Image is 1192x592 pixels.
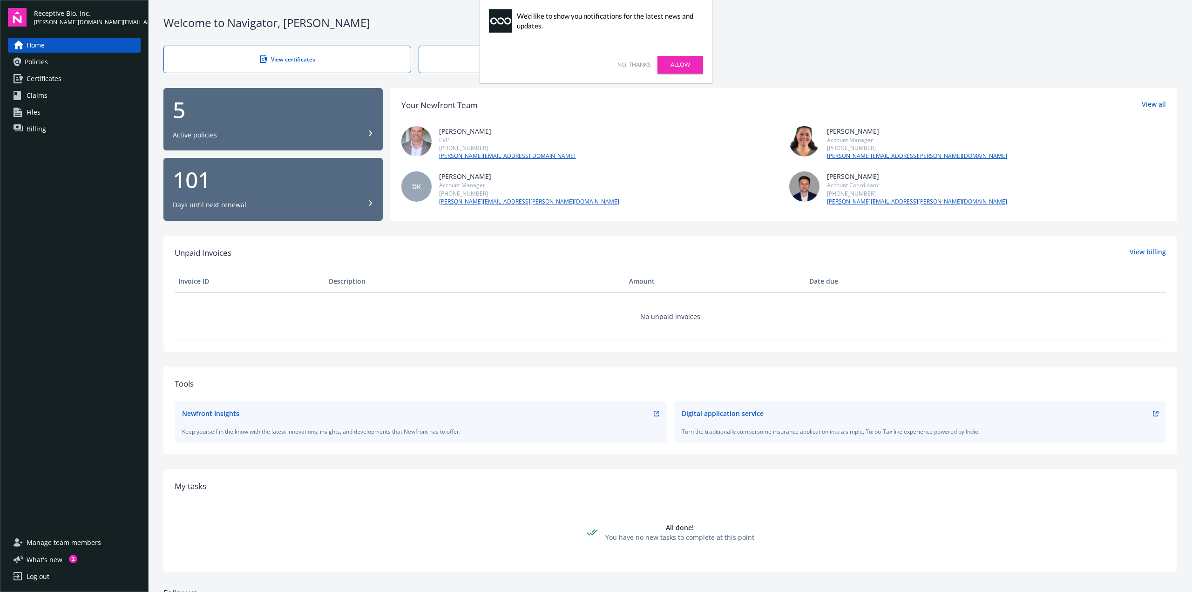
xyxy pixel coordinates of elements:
[401,126,432,157] img: photo
[8,54,141,69] a: Policies
[163,46,411,73] a: View certificates
[827,126,1007,136] div: [PERSON_NAME]
[163,88,383,151] button: 5Active policies
[605,523,754,532] div: All done!
[34,18,141,27] span: [PERSON_NAME][DOMAIN_NAME][EMAIL_ADDRESS][PERSON_NAME][DOMAIN_NAME]
[34,8,141,27] button: Receptive Bio, Inc.[PERSON_NAME][DOMAIN_NAME][EMAIL_ADDRESS][PERSON_NAME][DOMAIN_NAME]
[8,71,141,86] a: Certificates
[439,190,619,197] div: [PHONE_NUMBER]
[173,169,373,191] div: 101
[1142,99,1166,111] a: View all
[182,428,659,435] div: Keep yourself in the know with the latest innovations, insights, and developments that Newfront h...
[182,408,239,418] div: Newfront Insights
[439,152,576,160] a: [PERSON_NAME][EMAIL_ADDRESS][DOMAIN_NAME]
[25,54,48,69] span: Policies
[827,181,1007,189] div: Account Coordinator
[605,532,754,542] div: You have no new tasks to complete at this point
[175,247,231,259] span: Unpaid Invoices
[173,99,373,121] div: 5
[439,136,576,144] div: EVP
[173,200,246,210] div: Days until next renewal
[27,88,47,103] span: Claims
[789,171,819,202] img: photo
[401,99,478,111] div: Your Newfront Team
[682,408,764,418] div: Digital application service
[789,126,819,157] img: photo
[69,555,77,563] div: 1
[827,152,1007,160] a: [PERSON_NAME][EMAIL_ADDRESS][PERSON_NAME][DOMAIN_NAME]
[8,88,141,103] a: Claims
[412,182,421,191] span: DK
[27,569,49,584] div: Log out
[27,122,46,136] span: Billing
[8,38,141,53] a: Home
[1130,247,1166,259] a: View billing
[27,535,101,550] span: Manage team members
[419,46,666,73] a: Report claims
[439,126,576,136] div: [PERSON_NAME]
[8,8,27,27] img: navigator-logo.svg
[439,181,619,189] div: Account Manager
[175,378,1166,390] div: Tools
[27,71,61,86] span: Certificates
[439,197,619,206] a: [PERSON_NAME][EMAIL_ADDRESS][PERSON_NAME][DOMAIN_NAME]
[806,270,956,293] th: Date due
[617,61,650,69] a: No, thanks
[27,555,62,565] span: What ' s new
[827,190,1007,197] div: [PHONE_NUMBER]
[438,55,647,63] div: Report claims
[183,55,392,63] div: View certificates
[27,105,41,120] span: Files
[175,480,1166,492] div: My tasks
[8,105,141,120] a: Files
[27,38,45,53] span: Home
[34,8,141,18] span: Receptive Bio, Inc.
[657,56,703,74] a: Allow
[8,555,77,565] button: What's new1
[163,15,1177,31] div: Welcome to Navigator , [PERSON_NAME]
[682,428,1159,435] div: Turn the traditionally cumbersome insurance application into a simple, Turbo-Tax like experience ...
[827,144,1007,152] div: [PHONE_NUMBER]
[439,171,619,181] div: [PERSON_NAME]
[517,11,698,31] div: We'd like to show you notifications for the latest news and updates.
[8,535,141,550] a: Manage team members
[325,270,625,293] th: Description
[163,158,383,221] button: 101Days until next renewal
[439,144,576,152] div: [PHONE_NUMBER]
[8,122,141,136] a: Billing
[175,293,1166,340] td: No unpaid invoices
[827,197,1007,206] a: [PERSON_NAME][EMAIL_ADDRESS][PERSON_NAME][DOMAIN_NAME]
[827,171,1007,181] div: [PERSON_NAME]
[175,270,325,293] th: Invoice ID
[173,130,217,140] div: Active policies
[827,136,1007,144] div: Account Manager
[625,270,806,293] th: Amount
